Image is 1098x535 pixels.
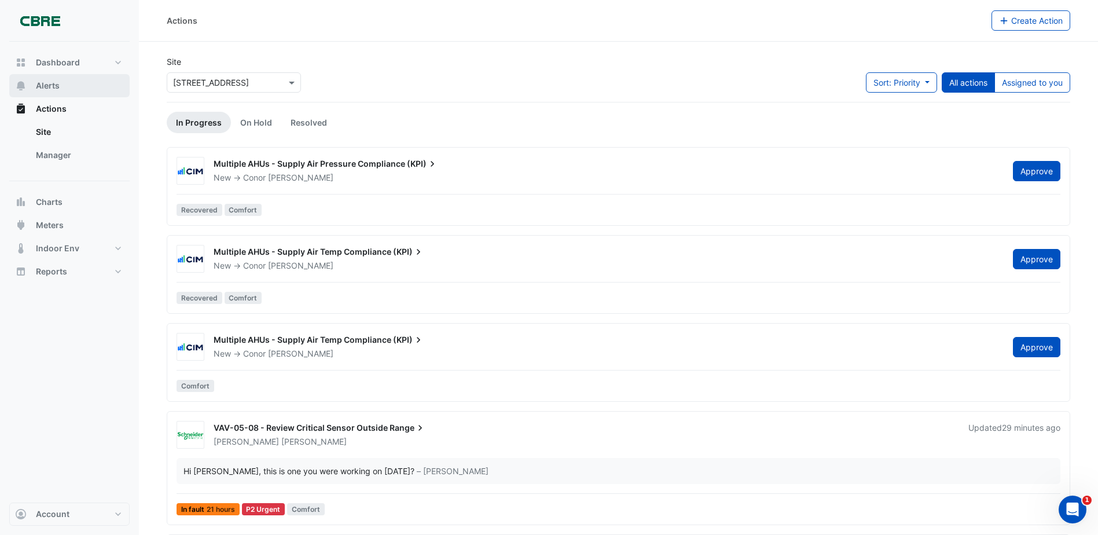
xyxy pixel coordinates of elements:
div: P2 Urgent [242,503,285,515]
span: Conor [243,173,266,182]
button: Sort: Priority [866,72,937,93]
span: Sort: Priority [873,78,920,87]
app-icon: Indoor Env [15,243,27,254]
app-icon: Reports [15,266,27,277]
button: Assigned to you [994,72,1070,93]
span: (KPI) [393,334,424,346]
a: On Hold [231,112,281,133]
span: Multiple AHUs - Supply Air Temp Compliance [214,247,391,256]
span: Reports [36,266,67,277]
app-icon: Charts [15,196,27,208]
a: Site [27,120,130,144]
span: (KPI) [393,246,424,258]
iframe: Intercom live chat [1059,496,1086,523]
label: Site [167,56,181,68]
span: -> [233,349,241,358]
app-icon: Alerts [15,80,27,91]
img: Schneider Electric [177,430,204,441]
span: Approve [1020,342,1053,352]
span: [PERSON_NAME] [268,260,333,272]
span: -> [233,261,241,270]
span: Conor [243,261,266,270]
span: Multiple AHUs - Supply Air Pressure Compliance [214,159,405,168]
span: Recovered [177,204,222,216]
span: 21 hours [207,506,235,513]
img: CIM [177,254,204,265]
span: Wed 08-Oct-2025 09:45 AEDT [1002,423,1060,433]
img: CIM [177,166,204,177]
span: Approve [1020,254,1053,264]
span: [PERSON_NAME] [268,348,333,360]
span: [PERSON_NAME] [281,436,347,448]
span: Alerts [36,80,60,91]
button: Alerts [9,74,130,97]
button: Create Action [991,10,1071,31]
span: Multiple AHUs - Supply Air Temp Compliance [214,335,391,345]
div: Updated [968,422,1060,448]
div: Actions [167,14,197,27]
span: Recovered [177,292,222,304]
span: [PERSON_NAME] [268,172,333,184]
a: In Progress [167,112,231,133]
span: (KPI) [407,158,438,170]
img: CIM [177,342,204,353]
a: Manager [27,144,130,167]
app-icon: Meters [15,219,27,231]
button: Approve [1013,249,1060,269]
span: – [PERSON_NAME] [417,465,489,477]
button: Actions [9,97,130,120]
button: Meters [9,214,130,237]
span: VAV-05-08 - Review Critical Sensor Outside [214,423,388,433]
a: Resolved [281,112,336,133]
button: Approve [1013,337,1060,357]
span: Account [36,508,69,520]
span: Actions [36,103,67,115]
span: 1 [1082,496,1092,505]
button: Approve [1013,161,1060,181]
app-icon: Actions [15,103,27,115]
span: Range [390,422,426,434]
div: Actions [9,120,130,171]
span: -> [233,173,241,182]
img: Company Logo [14,9,66,32]
button: All actions [942,72,995,93]
span: Comfort [287,503,325,515]
button: Indoor Env [9,237,130,260]
div: Hi [PERSON_NAME], this is one you were working on [DATE]? [183,465,414,477]
button: Account [9,503,130,526]
span: In fault [177,503,240,515]
span: Dashboard [36,57,80,68]
button: Reports [9,260,130,283]
button: Dashboard [9,51,130,74]
span: New [214,173,231,182]
span: New [214,261,231,270]
span: New [214,349,231,358]
span: Comfort [177,380,214,392]
span: [PERSON_NAME] [214,437,279,446]
span: Indoor Env [36,243,79,254]
span: Create Action [1011,16,1063,25]
button: Charts [9,190,130,214]
span: Conor [243,349,266,358]
span: Approve [1020,166,1053,176]
app-icon: Dashboard [15,57,27,68]
span: Meters [36,219,64,231]
span: Comfort [225,204,262,216]
span: Comfort [225,292,262,304]
span: Charts [36,196,63,208]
